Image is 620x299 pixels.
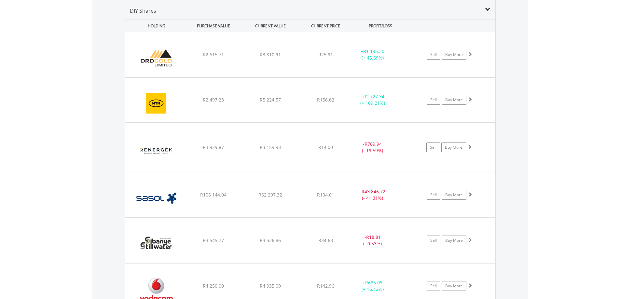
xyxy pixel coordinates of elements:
img: EQU.ZA.SOL.png [128,181,184,216]
div: + (+ 109.21%) [348,93,397,106]
a: Buy More [441,143,466,152]
a: Buy More [442,95,466,105]
span: R34.63 [318,237,333,243]
img: EQU.ZA.REN.png [129,131,185,170]
span: R2 727.34 [363,93,384,100]
span: R14.00 [318,144,333,150]
div: PROFIT/LOSS [353,20,408,32]
a: Buy More [442,190,466,200]
span: R18.81 [366,234,381,240]
div: + (+ 45.69%) [348,48,397,61]
div: + (+ 16.12%) [348,279,397,292]
a: Sell [427,236,440,245]
span: R3 929.87 [203,144,224,150]
div: - (- 19.59%) [348,141,397,154]
span: R5 224.57 [260,97,281,103]
div: CURRENT VALUE [243,20,298,32]
a: Buy More [442,236,466,245]
span: R4 250.00 [203,283,224,289]
span: R2 497.23 [203,97,224,103]
span: R769.94 [365,141,382,147]
span: R43 846.72 [362,188,385,195]
img: EQU.ZA.SSW.png [128,226,184,261]
span: R104.01 [317,192,334,198]
span: R156.62 [317,97,334,103]
a: Sell [427,95,440,105]
a: Buy More [442,281,466,291]
div: CURRENT PRICE [299,20,351,32]
span: R4 935.09 [260,283,281,289]
span: R106 144.04 [200,192,227,198]
span: R25.91 [318,51,333,58]
div: HOLDING [125,20,185,32]
span: R3 545.77 [203,237,224,243]
a: Sell [427,50,440,60]
span: R3 810.91 [260,51,281,58]
a: Sell [427,281,440,291]
span: R3 526.96 [260,237,281,243]
span: R62 297.32 [258,192,282,198]
img: EQU.ZA.MTN.png [128,86,184,121]
span: R3 159.93 [260,144,281,150]
span: R2 615.71 [203,51,224,58]
a: Sell [426,143,440,152]
span: DIY Shares [130,7,156,14]
div: PURCHASE VALUE [186,20,241,32]
span: R1 195.20 [363,48,384,54]
a: Sell [427,190,440,200]
img: EQU.ZA.DRD.png [128,40,184,75]
span: R142.96 [317,283,334,289]
span: R685.09 [365,279,382,286]
a: Buy More [442,50,466,60]
div: - (- 41.31%) [348,188,397,201]
div: - (- 0.53%) [348,234,397,247]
